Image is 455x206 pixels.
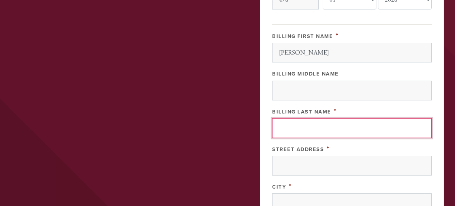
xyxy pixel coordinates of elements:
label: City [272,184,286,190]
label: Billing First Name [272,33,333,40]
span: This field is required. [336,31,339,40]
label: Street Address [272,146,324,153]
span: This field is required. [289,182,292,191]
label: Billing Middle Name [272,71,339,77]
span: This field is required. [334,107,337,115]
span: This field is required. [327,144,330,153]
label: Billing Last Name [272,109,331,115]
